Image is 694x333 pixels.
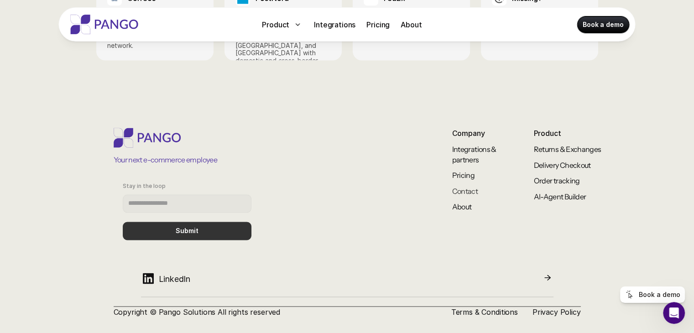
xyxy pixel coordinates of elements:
a: Order tracking [534,176,580,185]
a: Contact [452,187,478,196]
a: Returns & Exchanges [534,145,601,154]
a: AI-Agent Builder [534,192,586,201]
p: Integrations [314,19,355,30]
a: Privacy Policy [532,307,581,316]
iframe: Intercom live chat [663,302,685,324]
p: Book a demo [639,291,680,299]
a: Integrations & partners [452,145,497,164]
a: Delivery Checkout [534,161,591,170]
p: Book a demo [583,20,623,29]
p: Company [452,128,502,139]
input: Stay in the loop [123,194,251,213]
p: Your next e-commerce employee [114,155,217,165]
a: Integrations [310,17,359,32]
button: Submit [123,222,251,240]
a: Pricing [363,17,393,32]
a: Pricing [452,171,475,180]
p: Product [262,19,289,30]
p: Stay in the loop [123,183,166,189]
p: Nordic postal and logistics consortium serving [GEOGRAPHIC_DATA], [GEOGRAPHIC_DATA], [GEOGRAPHIC_... [235,11,331,72]
p: Pricing [366,19,390,30]
a: About [397,17,425,32]
a: Book a demo [620,286,685,303]
a: Book a demo [577,16,629,33]
p: LinkedIn [159,272,191,285]
p: Submit [176,227,198,234]
a: LinkedIn [141,267,553,297]
a: Terms & Conditions [451,307,518,316]
p: About [401,19,422,30]
p: Product [534,128,607,139]
a: About [452,202,472,211]
p: Copyright © Pango Solutions All rights reserved [114,307,437,317]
